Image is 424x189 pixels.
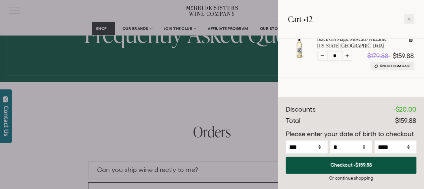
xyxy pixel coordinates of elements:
[393,52,414,59] span: $159.88
[286,116,300,126] div: Total
[380,63,410,68] span: $20 off BGM Case
[288,52,311,60] a: Black Girl Magic Moscato Frizzanté California NV
[286,105,315,115] div: Discounts
[286,157,416,174] button: Checkout •$159.88
[317,36,402,49] a: Black Girl Magic Moscato Frizzanté [US_STATE] [GEOGRAPHIC_DATA]
[306,14,312,25] span: 12
[394,105,416,115] div: -
[288,10,312,29] h2: Cart •
[286,129,416,139] p: Please enter your date of birth to checkout
[395,117,416,124] span: $159.88
[396,106,416,113] span: $20.00
[367,52,389,59] span: $179.88
[286,175,416,181] div: Or continue shopping
[355,162,372,168] span: $159.88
